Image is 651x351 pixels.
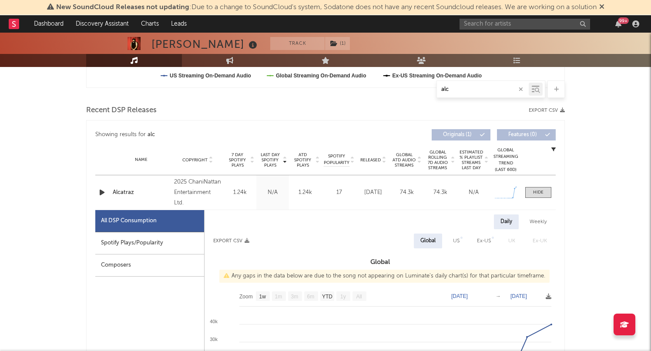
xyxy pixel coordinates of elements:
text: 40k [210,319,218,324]
span: Spotify Popularity [324,153,349,166]
text: 1y [340,294,346,300]
h3: Global [205,257,556,267]
text: Global Streaming On-Demand Audio [276,73,366,79]
span: ATD Spotify Plays [291,152,314,168]
text: Zoom [239,294,253,300]
div: Any gaps in the data below are due to the song not appearing on Luminate's daily chart(s) for tha... [219,270,550,283]
a: Alcatraz [113,188,170,197]
div: Composers [95,254,204,277]
div: Showing results for [95,129,325,140]
div: 74.3k [392,188,421,197]
div: All DSP Consumption [95,210,204,232]
span: Features ( 0 ) [503,132,543,137]
div: 1.24k [291,188,319,197]
div: N/A [459,188,488,197]
text: [DATE] [510,293,527,299]
button: Originals(1) [432,129,490,140]
text: → [496,293,501,299]
div: 2025 ChaniNattan Entertainment Ltd. [174,177,221,208]
text: 6m [307,294,315,300]
text: 1w [259,294,266,300]
text: All [356,294,362,300]
div: Spotify Plays/Popularity [95,232,204,254]
button: (1) [325,37,350,50]
text: US Streaming On-Demand Audio [170,73,251,79]
span: : Due to a change to SoundCloud's system, Sodatone does not have any recent Soundcloud releases. ... [56,4,597,11]
span: New SoundCloud Releases not updating [56,4,189,11]
div: US [453,236,460,246]
span: Dismiss [599,4,604,11]
div: [PERSON_NAME] [151,37,259,51]
button: 99+ [615,20,621,27]
span: Recent DSP Releases [86,105,157,116]
text: YTD [322,294,332,300]
input: Search by song name or URL [437,86,529,93]
a: Leads [165,15,193,33]
div: All DSP Consumption [101,216,157,226]
div: 1.24k [226,188,254,197]
text: 30k [210,337,218,342]
div: alc [148,130,155,140]
a: Charts [135,15,165,33]
div: Global Streaming Trend (Last 60D) [493,147,519,173]
span: ( 1 ) [325,37,350,50]
span: Global Rolling 7D Audio Streams [426,150,450,170]
button: Export CSV [213,238,249,244]
div: Ex-US [477,236,491,246]
div: Global [420,236,436,246]
text: 3m [291,294,299,300]
div: [DATE] [359,188,388,197]
text: 1m [275,294,282,300]
text: Ex-US Streaming On-Demand Audio [393,73,482,79]
button: Track [270,37,325,50]
div: Weekly [523,214,554,229]
button: Export CSV [529,108,565,113]
div: 99 + [618,17,629,24]
div: Name [113,157,170,163]
div: Daily [494,214,519,229]
span: Released [360,157,381,163]
div: 74.3k [426,188,455,197]
div: 17 [324,188,354,197]
div: N/A [258,188,287,197]
span: Estimated % Playlist Streams Last Day [459,150,483,170]
span: Last Day Spotify Plays [258,152,282,168]
span: Originals ( 1 ) [437,132,477,137]
input: Search for artists [460,19,590,30]
span: 7 Day Spotify Plays [226,152,249,168]
button: Features(0) [497,129,556,140]
a: Discovery Assistant [70,15,135,33]
text: [DATE] [451,293,468,299]
span: Global ATD Audio Streams [392,152,416,168]
span: Copyright [182,157,208,163]
a: Dashboard [28,15,70,33]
